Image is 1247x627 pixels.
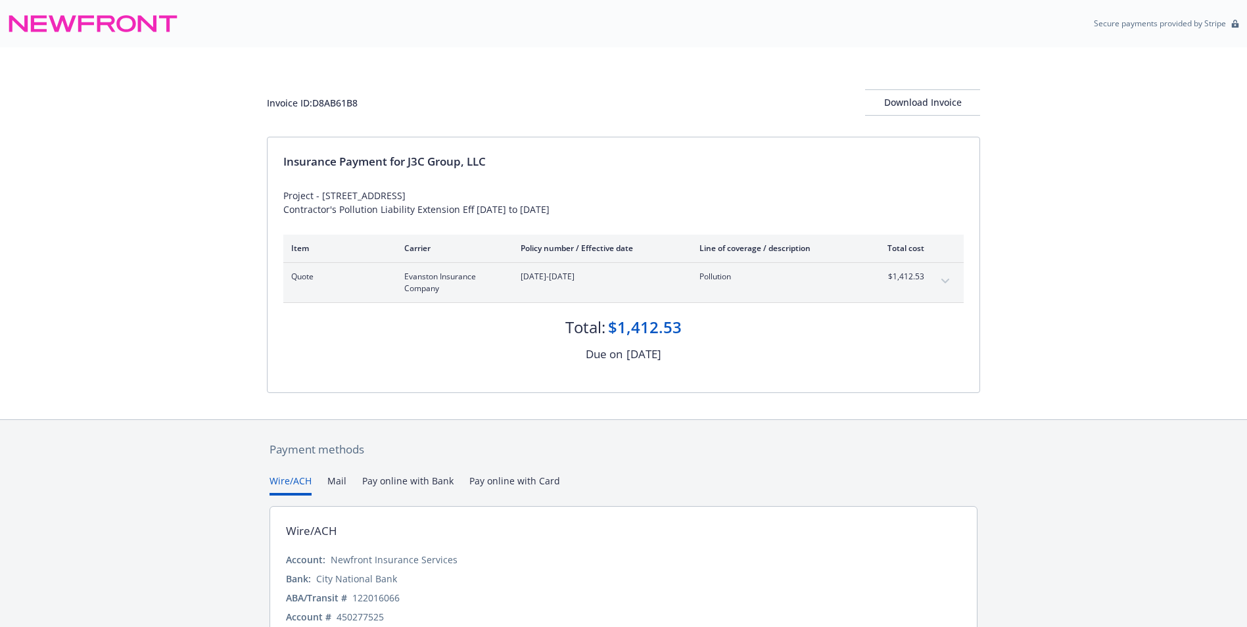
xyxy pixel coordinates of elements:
[267,96,358,110] div: Invoice ID: D8AB61B8
[521,243,678,254] div: Policy number / Effective date
[626,346,661,363] div: [DATE]
[270,441,977,458] div: Payment methods
[286,610,331,624] div: Account #
[286,572,311,586] div: Bank:
[362,474,454,496] button: Pay online with Bank
[270,474,312,496] button: Wire/ACH
[699,243,854,254] div: Line of coverage / description
[608,316,682,338] div: $1,412.53
[469,474,560,496] button: Pay online with Card
[286,591,347,605] div: ABA/Transit #
[865,90,980,115] div: Download Invoice
[316,572,397,586] div: City National Bank
[404,271,500,294] span: Evanston Insurance Company
[337,610,384,624] div: 450277525
[565,316,605,338] div: Total:
[1094,18,1226,29] p: Secure payments provided by Stripe
[865,89,980,116] button: Download Invoice
[875,271,924,283] span: $1,412.53
[291,243,383,254] div: Item
[404,243,500,254] div: Carrier
[352,591,400,605] div: 122016066
[521,271,678,283] span: [DATE]-[DATE]
[286,522,337,540] div: Wire/ACH
[286,553,325,567] div: Account:
[291,271,383,283] span: Quote
[699,271,854,283] span: Pollution
[327,474,346,496] button: Mail
[331,553,458,567] div: Newfront Insurance Services
[283,153,964,170] div: Insurance Payment for J3C Group, LLC
[935,271,956,292] button: expand content
[586,346,623,363] div: Due on
[283,189,964,216] div: Project - [STREET_ADDRESS] Contractor's Pollution Liability Extension Eff [DATE] to [DATE]
[875,243,924,254] div: Total cost
[283,263,964,302] div: QuoteEvanston Insurance Company[DATE]-[DATE]Pollution$1,412.53expand content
